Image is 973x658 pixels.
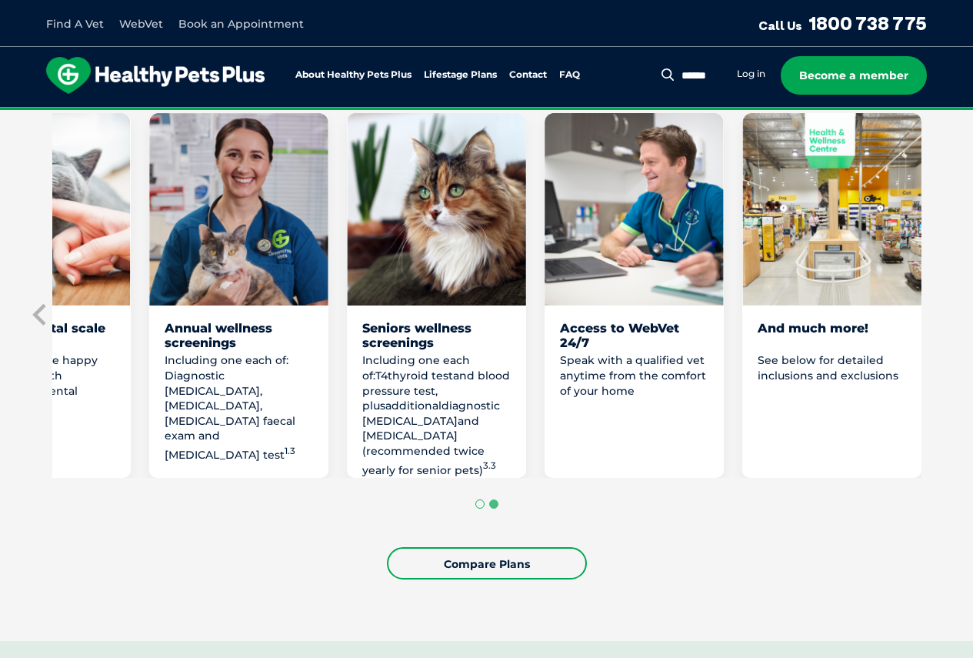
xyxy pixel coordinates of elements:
[375,369,388,382] span: T4
[149,113,328,478] li: 5 of 8
[165,321,313,350] div: Annual wellness screenings
[119,17,163,31] a: WebVet
[295,70,412,80] a: About Healthy Pets Plus
[362,353,470,382] span: Including one each o
[46,57,265,94] img: hpp-logo
[46,17,104,31] a: Find A Vet
[560,321,708,350] div: Access to WebVet 24/7
[388,369,453,382] span: thyroid test
[483,461,496,472] sup: 3.3
[658,67,678,82] button: Search
[285,446,295,456] sup: 1.3
[29,303,52,326] button: Previous slide
[362,444,496,476] span: (recommended twice yearly for senior pets)
[758,18,802,33] span: Call Us
[362,399,500,428] span: diagnostic [MEDICAL_DATA]
[362,369,510,413] span: and blood pressure test, plus
[509,70,547,80] a: Contact
[165,353,313,463] p: Including one each of: Diagnostic [MEDICAL_DATA], [MEDICAL_DATA], [MEDICAL_DATA] faecal exam and ...
[742,113,921,478] li: 8 of 8
[385,399,442,413] span: additional
[362,321,511,350] div: Seniors wellness screenings
[560,353,708,399] p: Speak with a qualified vet anytime from the comfort of your home
[737,68,765,80] a: Log in
[424,70,497,80] a: Lifestage Plans
[559,70,580,80] a: FAQ
[458,414,479,428] span: and
[475,499,485,509] button: Go to page 1
[781,56,927,95] a: Become a member
[199,108,774,122] span: Proactive, preventative wellness program designed to keep your pet healthier and happier for longer
[758,12,927,35] a: Call Us1800 738 775
[387,547,587,580] a: Compare Plans
[178,17,304,31] a: Book an Appointment
[52,497,921,511] ul: Select a slide to show
[758,321,906,350] div: And much more!
[369,369,375,382] span: f:
[758,353,906,383] p: See below for detailed inclusions and exclusions
[489,499,498,509] button: Go to page 2
[347,113,526,478] li: 6 of 8
[545,113,724,478] li: 7 of 8
[362,429,458,443] span: [MEDICAL_DATA]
